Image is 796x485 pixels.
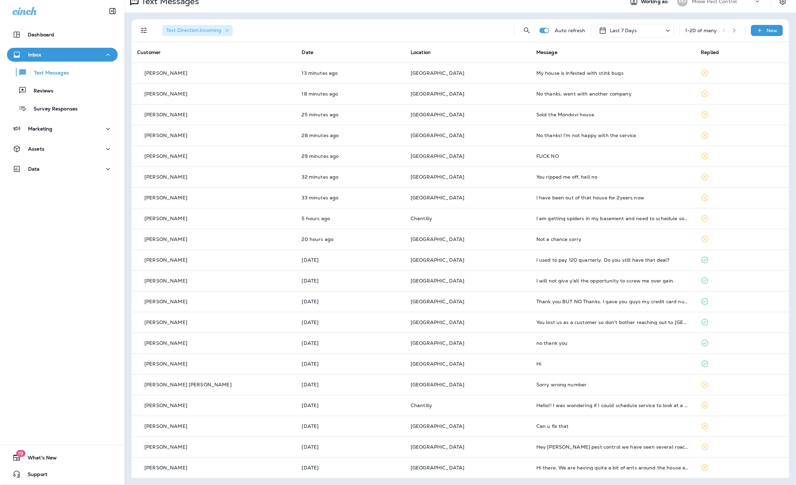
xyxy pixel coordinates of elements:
[701,49,719,55] span: Replied
[411,111,464,118] span: [GEOGRAPHIC_DATA]
[610,28,637,33] p: Last 7 Days
[7,48,118,62] button: Inbox
[536,216,690,221] div: I am getting spiders in my basement and need to schedule soon for next treatment, what is your av...
[28,126,52,132] p: Marketing
[302,320,400,325] p: Sep 17, 2025 11:03 AM
[411,340,464,346] span: [GEOGRAPHIC_DATA]
[7,122,118,136] button: Marketing
[302,444,400,450] p: Sep 13, 2025 08:32 PM
[411,298,464,305] span: [GEOGRAPHIC_DATA]
[144,403,187,408] p: [PERSON_NAME]
[536,91,690,97] div: No thanks, went with another company
[144,465,187,470] p: [PERSON_NAME]
[144,423,187,429] p: [PERSON_NAME]
[7,101,118,116] button: Survey Responses
[536,195,690,200] div: I have been out of that house for 2years now
[21,471,47,480] span: Support
[162,25,233,36] div: Text Direction:Incoming
[302,299,400,304] p: Sep 17, 2025 11:10 AM
[536,340,690,346] div: no thank you
[302,236,400,242] p: Sep 17, 2025 03:20 PM
[536,70,690,76] div: My house is infested with stink bugs
[411,257,464,263] span: [GEOGRAPHIC_DATA]
[685,28,717,33] div: 1 - 20 of many
[302,70,400,76] p: Sep 18, 2025 11:26 AM
[536,112,690,117] div: Sold the Mondovi house
[7,83,118,98] button: Reviews
[411,423,464,429] span: [GEOGRAPHIC_DATA]
[28,146,44,152] p: Assets
[7,467,118,481] button: Support
[302,340,400,346] p: Sep 17, 2025 11:03 AM
[21,455,57,463] span: What's New
[302,361,400,367] p: Sep 17, 2025 10:23 AM
[536,299,690,304] div: Thank you BUT NO Thanks. I gave you guys my credit card number and it was almost impossible to st...
[411,70,464,76] span: [GEOGRAPHIC_DATA]
[411,132,464,138] span: [GEOGRAPHIC_DATA]
[144,257,187,263] p: [PERSON_NAME]
[411,49,431,55] span: Location
[302,133,400,138] p: Sep 18, 2025 11:12 AM
[302,403,400,408] p: Sep 15, 2025 01:32 PM
[411,236,464,242] span: [GEOGRAPHIC_DATA]
[302,465,400,470] p: Sep 13, 2025 10:01 AM
[536,174,690,180] div: You ripped me off, hell no
[27,70,69,77] p: Text Messages
[302,112,400,117] p: Sep 18, 2025 11:14 AM
[144,112,187,117] p: [PERSON_NAME]
[144,195,187,200] p: [PERSON_NAME]
[302,423,400,429] p: Sep 14, 2025 11:25 AM
[144,382,232,387] p: [PERSON_NAME] [PERSON_NAME]
[536,465,690,470] div: Hi there. We are having quite a bit of ants around the house and now are finding them in the hous...
[28,166,40,172] p: Data
[536,49,557,55] span: Message
[411,465,464,471] span: [GEOGRAPHIC_DATA]
[302,257,400,263] p: Sep 17, 2025 11:32 AM
[144,70,187,76] p: [PERSON_NAME]
[536,403,690,408] div: Hello!! I was wondering if I could schedule service to look at a possible mouse problem in our ba...
[28,52,41,57] p: Inbox
[302,49,314,55] span: Date
[7,162,118,176] button: Data
[7,451,118,465] button: 19What's New
[16,450,25,457] span: 19
[411,402,432,408] span: Chantilly
[520,24,534,37] button: Search Messages
[144,444,187,450] p: [PERSON_NAME]
[302,195,400,200] p: Sep 18, 2025 11:06 AM
[411,278,464,284] span: [GEOGRAPHIC_DATA]
[411,195,464,201] span: [GEOGRAPHIC_DATA]
[536,382,690,387] div: Sorry wrong number
[536,278,690,284] div: I will not give y'all the opportunity to screw me over gain.
[536,320,690,325] div: You lost us as a customer so don't bother reaching out to us..the damage was done
[302,91,400,97] p: Sep 18, 2025 11:21 AM
[144,340,187,346] p: [PERSON_NAME]
[144,361,187,367] p: [PERSON_NAME]
[27,88,53,95] p: Reviews
[555,28,585,33] p: Auto refresh
[103,4,122,18] button: Collapse Sidebar
[767,28,778,33] p: New
[411,361,464,367] span: [GEOGRAPHIC_DATA]
[144,236,187,242] p: [PERSON_NAME]
[144,299,187,304] p: [PERSON_NAME]
[302,382,400,387] p: Sep 17, 2025 10:00 AM
[28,32,54,37] p: Dashboard
[7,142,118,156] button: Assets
[137,24,151,37] button: Filters
[411,91,464,97] span: [GEOGRAPHIC_DATA]
[144,278,187,284] p: [PERSON_NAME]
[144,174,187,180] p: [PERSON_NAME]
[411,319,464,325] span: [GEOGRAPHIC_DATA]
[302,153,400,159] p: Sep 18, 2025 11:10 AM
[302,216,400,221] p: Sep 18, 2025 05:56 AM
[536,423,690,429] div: Can u fix that
[144,216,187,221] p: [PERSON_NAME]
[411,174,464,180] span: [GEOGRAPHIC_DATA]
[536,444,690,450] div: Hey moxie pest control we have seen several roaches in our house recently and I would like you gu...
[536,133,690,138] div: No thanks! I'm not happy with the service
[144,153,187,159] p: [PERSON_NAME]
[411,444,464,450] span: [GEOGRAPHIC_DATA]
[27,106,78,113] p: Survey Responses
[536,257,690,263] div: I used to pay 120 quarterly. Do you still have that deal?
